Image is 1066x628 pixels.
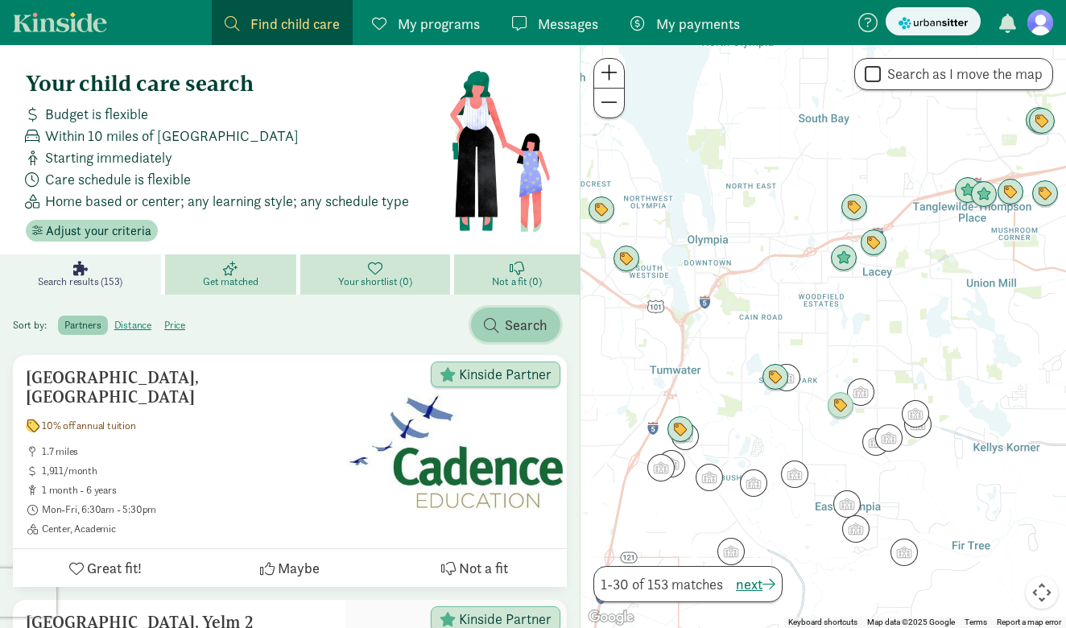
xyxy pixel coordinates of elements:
[970,181,998,209] div: Click to see details
[42,484,333,497] span: 1 month - 6 years
[773,364,800,391] div: Click to see details
[588,196,615,224] div: Click to see details
[197,549,382,587] button: Maybe
[42,465,333,477] span: 1,911/month
[860,229,887,257] div: Click to see details
[45,125,299,147] span: Within 10 miles of [GEOGRAPHIC_DATA]
[45,147,172,168] span: Starting immediately
[601,573,723,595] span: 1-30 of 153 matches
[13,549,197,587] button: Great fit!
[26,368,333,407] h5: [GEOGRAPHIC_DATA], [GEOGRAPHIC_DATA]
[647,454,675,481] div: Click to see details
[87,557,142,579] span: Great fit!
[881,64,1043,84] label: Search as I move the map
[38,275,122,288] span: Search results (153)
[398,13,480,35] span: My programs
[899,14,968,31] img: urbansitter_logo_small.svg
[890,539,918,566] div: Click to see details
[45,168,191,190] span: Care schedule is flexible
[42,445,333,458] span: 1.7 miles
[585,607,638,628] img: Google
[338,275,411,288] span: Your shortlist (0)
[867,618,955,626] span: Map data ©2025 Google
[717,538,745,565] div: Click to see details
[108,316,158,335] label: distance
[165,254,300,295] a: Get matched
[902,400,929,428] div: Click to see details
[833,490,861,518] div: Click to see details
[1025,107,1052,134] div: Click to see details
[459,557,508,579] span: Not a fit
[382,549,567,587] button: Not a fit
[278,557,320,579] span: Maybe
[1028,108,1056,135] div: Click to see details
[158,316,192,335] label: price
[45,190,409,212] span: Home based or center; any learning style; any schedule type
[538,13,598,35] span: Messages
[862,428,890,456] div: Click to see details
[965,618,987,626] a: Terms (opens in new tab)
[667,416,694,444] div: Click to see details
[1026,576,1058,609] button: Map camera controls
[26,71,448,97] h4: Your child care search
[300,254,454,295] a: Your shortlist (0)
[658,450,685,477] div: Click to see details
[585,607,638,628] a: Open this area in Google Maps (opens a new window)
[46,221,151,241] span: Adjust your criteria
[736,573,775,595] button: next
[471,308,560,342] button: Search
[58,316,107,335] label: partners
[454,254,580,295] a: Not a fit (0)
[656,13,740,35] span: My payments
[1031,180,1059,208] div: Click to see details
[696,464,723,491] div: Click to see details
[42,503,333,516] span: Mon-Fri, 6:30am - 5:30pm
[830,245,857,272] div: Click to see details
[781,461,808,488] div: Click to see details
[842,515,870,543] div: Click to see details
[45,103,148,125] span: Budget is flexible
[954,177,981,205] div: Click to see details
[827,392,854,419] div: Click to see details
[250,13,340,35] span: Find child care
[42,523,333,535] span: Center, Academic
[13,318,56,332] span: Sort by:
[459,367,552,382] span: Kinside Partner
[847,378,874,406] div: Click to see details
[459,612,552,626] span: Kinside Partner
[740,469,767,497] div: Click to see details
[492,275,541,288] span: Not a fit (0)
[13,12,107,32] a: Kinside
[997,179,1024,206] div: Click to see details
[505,314,547,336] span: Search
[203,275,258,288] span: Get matched
[42,419,136,432] span: 10% off annual tuition
[997,618,1061,626] a: Report a map error
[613,246,640,273] div: Click to see details
[762,364,789,391] div: Click to see details
[788,617,857,628] button: Keyboard shortcuts
[841,194,868,221] div: Click to see details
[904,411,932,438] div: Click to see details
[671,423,699,450] div: Click to see details
[26,220,158,242] button: Adjust your criteria
[875,424,903,452] div: Click to see details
